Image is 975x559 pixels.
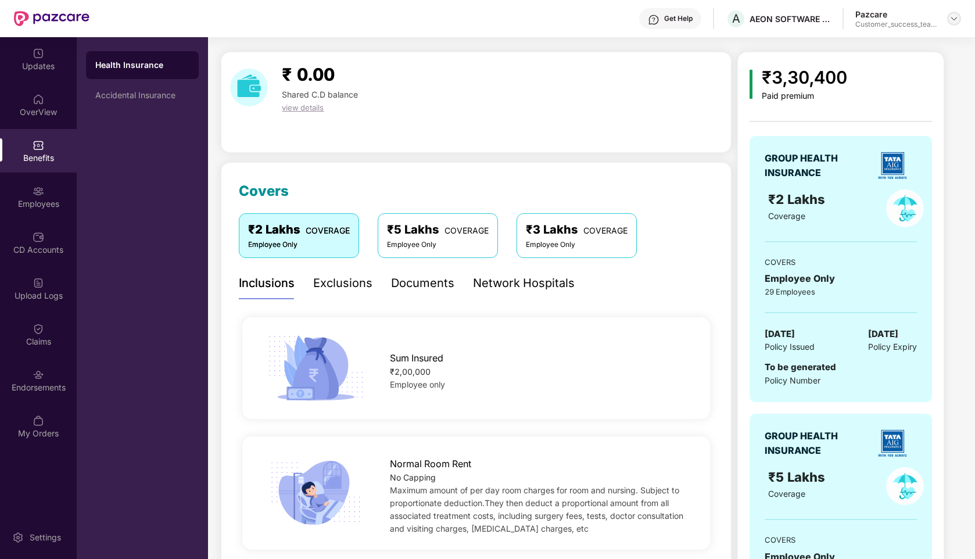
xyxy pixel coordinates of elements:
span: ₹2 Lakhs [768,192,829,207]
span: A [732,12,740,26]
div: Exclusions [313,274,372,292]
div: Employee Only [248,239,350,250]
img: svg+xml;base64,PHN2ZyBpZD0iVXBsb2FkX0xvZ3MiIGRhdGEtbmFtZT0iVXBsb2FkIExvZ3MiIHhtbG5zPSJodHRwOi8vd3... [33,277,44,289]
img: policyIcon [886,467,924,505]
span: To be generated [765,361,836,372]
img: insurerLogo [872,145,913,186]
div: COVERS [765,534,917,546]
span: [DATE] [765,327,795,341]
div: ₹2,00,000 [390,365,689,378]
span: Policy Number [765,375,820,385]
span: Coverage [768,489,805,499]
span: Sum Insured [390,351,443,365]
img: svg+xml;base64,PHN2ZyBpZD0iTXlfT3JkZXJzIiBkYXRhLW5hbWU9Ik15IE9yZGVycyIgeG1sbnM9Imh0dHA6Ly93d3cudz... [33,415,44,427]
img: svg+xml;base64,PHN2ZyBpZD0iRW1wbG95ZWVzIiB4bWxucz0iaHR0cDovL3d3dy53My5vcmcvMjAwMC9zdmciIHdpZHRoPS... [33,185,44,197]
span: Shared C.D balance [282,89,358,99]
span: COVERAGE [445,225,489,235]
span: ₹ 0.00 [282,64,335,85]
img: icon [264,457,368,529]
div: Health Insurance [95,59,189,71]
img: icon [264,332,368,404]
div: Get Help [664,14,693,23]
img: New Pazcare Logo [14,11,89,26]
img: download [230,69,268,106]
img: insurerLogo [872,423,913,464]
div: Inclusions [239,274,295,292]
img: policyIcon [886,189,924,227]
div: Network Hospitals [473,274,575,292]
span: Policy Expiry [868,341,917,353]
img: icon [750,70,752,99]
div: GROUP HEALTH INSURANCE [765,429,866,458]
span: Coverage [768,211,805,221]
img: svg+xml;base64,PHN2ZyBpZD0iVXBkYXRlZCIgeG1sbnM9Imh0dHA6Ly93d3cudzMub3JnLzIwMDAvc3ZnIiB3aWR0aD0iMj... [33,48,44,59]
span: Policy Issued [765,341,815,353]
div: ₹3,30,400 [762,64,847,91]
img: svg+xml;base64,PHN2ZyBpZD0iRHJvcGRvd24tMzJ4MzIiIHhtbG5zPSJodHRwOi8vd3d3LnczLm9yZy8yMDAwL3N2ZyIgd2... [949,14,959,23]
img: svg+xml;base64,PHN2ZyBpZD0iSGVscC0zMngzMiIgeG1sbnM9Imh0dHA6Ly93d3cudzMub3JnLzIwMDAvc3ZnIiB3aWR0aD... [648,14,659,26]
img: svg+xml;base64,PHN2ZyBpZD0iQmVuZWZpdHMiIHhtbG5zPSJodHRwOi8vd3d3LnczLm9yZy8yMDAwL3N2ZyIgd2lkdGg9Ij... [33,139,44,151]
span: Maximum amount of per day room charges for room and nursing. Subject to proportionate deduction.T... [390,485,683,533]
div: COVERS [765,256,917,268]
div: No Capping [390,471,689,484]
img: svg+xml;base64,PHN2ZyBpZD0iU2V0dGluZy0yMHgyMCIgeG1sbnM9Imh0dHA6Ly93d3cudzMub3JnLzIwMDAvc3ZnIiB3aW... [12,532,24,543]
span: Normal Room Rent [390,457,471,471]
div: 29 Employees [765,286,917,298]
img: svg+xml;base64,PHN2ZyBpZD0iRW5kb3JzZW1lbnRzIiB4bWxucz0iaHR0cDovL3d3dy53My5vcmcvMjAwMC9zdmciIHdpZH... [33,369,44,381]
div: Employee Only [387,239,489,250]
div: Employee Only [765,271,917,286]
span: view details [282,103,324,112]
div: AEON SOFTWARE PRIVATE LIMITED [750,13,831,24]
div: ₹5 Lakhs [387,221,489,239]
span: ₹5 Lakhs [768,470,829,485]
span: Employee only [390,379,445,389]
span: COVERAGE [306,225,350,235]
img: svg+xml;base64,PHN2ZyBpZD0iQ2xhaW0iIHhtbG5zPSJodHRwOi8vd3d3LnczLm9yZy8yMDAwL3N2ZyIgd2lkdGg9IjIwIi... [33,323,44,335]
span: Covers [239,182,289,199]
div: Accidental Insurance [95,91,189,100]
img: svg+xml;base64,PHN2ZyBpZD0iSG9tZSIgeG1sbnM9Imh0dHA6Ly93d3cudzMub3JnLzIwMDAvc3ZnIiB3aWR0aD0iMjAiIG... [33,94,44,105]
div: GROUP HEALTH INSURANCE [765,151,866,180]
img: svg+xml;base64,PHN2ZyBpZD0iQ0RfQWNjb3VudHMiIGRhdGEtbmFtZT0iQ0QgQWNjb3VudHMiIHhtbG5zPSJodHRwOi8vd3... [33,231,44,243]
span: COVERAGE [583,225,628,235]
div: Employee Only [526,239,628,250]
div: Paid premium [762,91,847,101]
div: ₹3 Lakhs [526,221,628,239]
div: Pazcare [855,9,937,20]
div: Documents [391,274,454,292]
div: ₹2 Lakhs [248,221,350,239]
div: Settings [26,532,64,543]
span: [DATE] [868,327,898,341]
div: Customer_success_team_lead [855,20,937,29]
